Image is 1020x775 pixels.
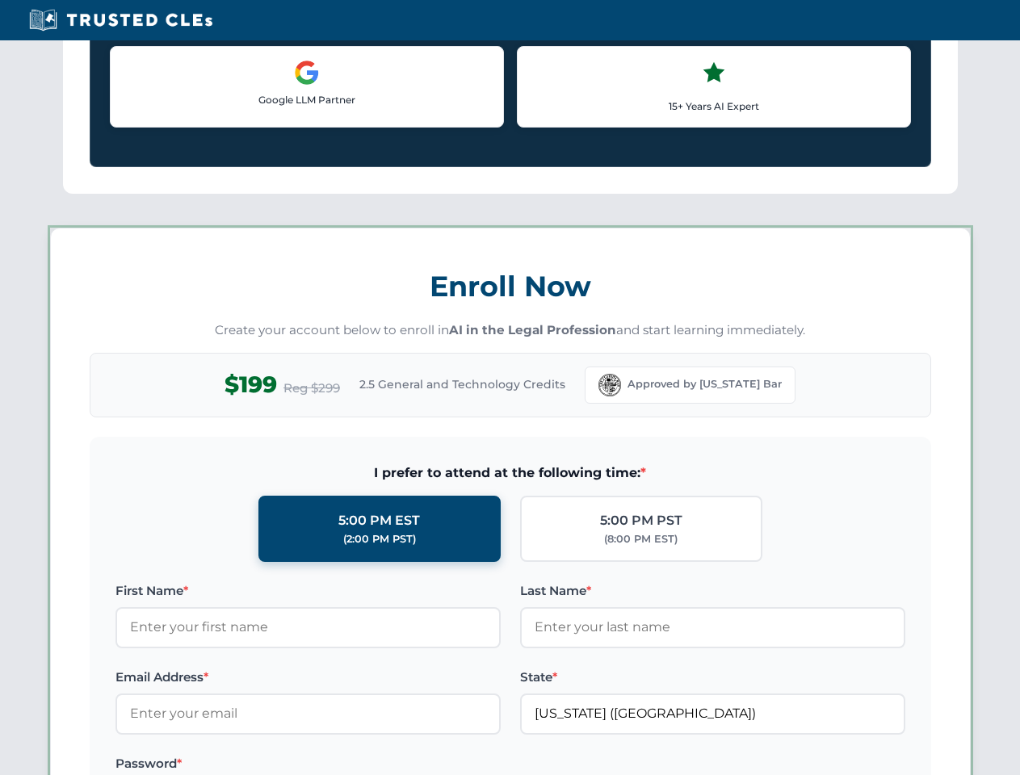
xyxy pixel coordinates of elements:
input: Enter your email [115,693,501,734]
span: 2.5 General and Technology Credits [359,375,565,393]
strong: AI in the Legal Profession [449,322,616,337]
label: Email Address [115,668,501,687]
img: Florida Bar [598,374,621,396]
label: State [520,668,905,687]
span: Approved by [US_STATE] Bar [628,376,782,392]
label: Password [115,754,501,773]
input: Enter your last name [520,607,905,647]
label: First Name [115,581,501,601]
div: (2:00 PM PST) [343,531,416,547]
div: (8:00 PM EST) [604,531,678,547]
p: Google LLM Partner [124,92,490,107]
p: Create your account below to enroll in and start learning immediately. [90,321,931,340]
input: Enter your first name [115,607,501,647]
input: Florida (FL) [520,693,905,734]
p: 15+ Years AI Expert [531,98,897,114]
div: 5:00 PM PST [600,510,682,531]
span: Reg $299 [283,379,340,398]
span: $199 [225,367,277,403]
h3: Enroll Now [90,261,931,312]
img: Google [294,60,320,86]
img: Trusted CLEs [24,8,217,32]
span: I prefer to attend at the following time: [115,463,905,484]
label: Last Name [520,581,905,601]
div: 5:00 PM EST [338,510,420,531]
